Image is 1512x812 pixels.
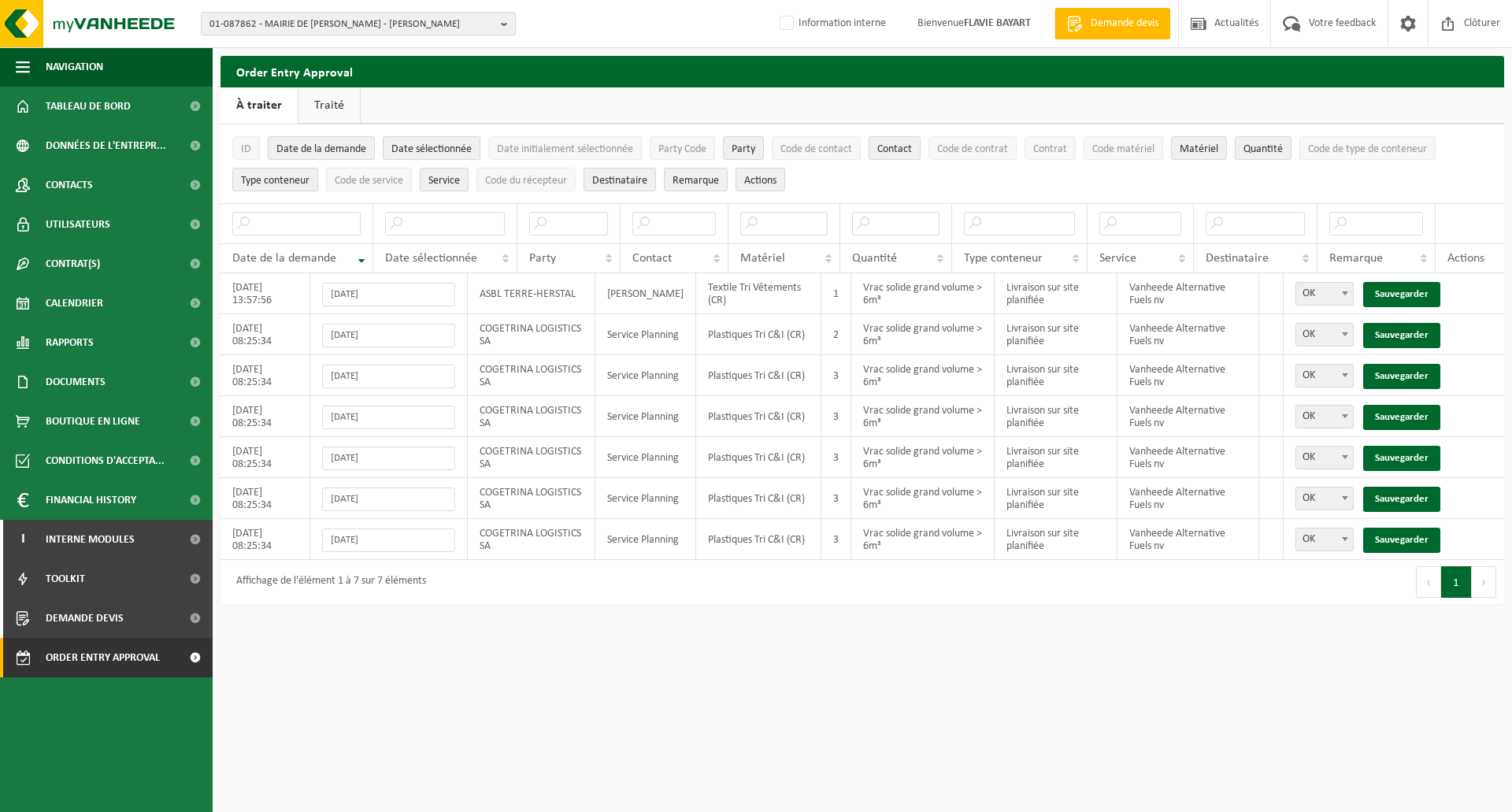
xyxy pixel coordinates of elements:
td: [DATE] 08:25:34 [220,519,310,560]
td: COGETRINA LOGISTICS SA [468,355,595,396]
span: Calendrier [46,284,103,323]
span: OK [1295,446,1354,469]
button: Code de contactCode de contact: Activate to sort [772,136,861,160]
td: Plastiques Tri C&I (CR) [696,519,821,560]
span: Rapports [46,323,94,362]
a: Sauvegarder [1363,487,1440,512]
span: Code de contact [780,143,852,155]
div: Affichage de l'élément 1 à 7 sur 7 éléments [228,568,426,596]
span: Quantité [1243,143,1283,155]
td: Service Planning [595,314,696,355]
td: [DATE] 08:25:34 [220,396,310,437]
td: [PERSON_NAME] [595,273,696,314]
span: OK [1295,323,1354,347]
span: OK [1296,528,1353,551]
td: [DATE] 13:57:56 [220,273,310,314]
td: Vanheede Alternative Fuels nv [1117,519,1259,560]
span: Code de contrat [937,143,1008,155]
span: Données de l'entrepr... [46,126,166,165]
td: Plastiques Tri C&I (CR) [696,396,821,437]
span: Order entry approval [46,638,160,677]
td: 3 [821,355,851,396]
button: QuantitéQuantité: Activate to sort [1235,136,1291,160]
span: OK [1295,282,1354,306]
a: Sauvegarder [1363,405,1440,430]
span: Contrat [1033,143,1067,155]
td: Service Planning [595,478,696,519]
span: I [16,520,30,559]
span: Date initialement sélectionnée [497,143,633,155]
td: Vanheede Alternative Fuels nv [1117,355,1259,396]
span: Navigation [46,47,103,87]
td: 3 [821,478,851,519]
span: Party Code [658,143,706,155]
td: Vrac solide grand volume > 6m³ [851,437,995,478]
span: Date sélectionnée [391,143,472,155]
a: À traiter [220,87,298,124]
span: OK [1295,364,1354,387]
td: [DATE] 08:25:34 [220,355,310,396]
td: Livraison sur site planifiée [995,396,1117,437]
span: ID [241,143,251,155]
span: Quantité [852,252,897,265]
td: Livraison sur site planifiée [995,478,1117,519]
button: Next [1472,566,1496,598]
span: Contact [632,252,672,265]
button: PartyParty: Activate to sort [723,136,764,160]
td: 3 [821,437,851,478]
label: Information interne [776,12,886,35]
td: Livraison sur site planifiée [995,273,1117,314]
a: Sauvegarder [1363,528,1440,553]
button: Type conteneurType conteneur: Activate to sort [232,168,318,191]
button: 1 [1441,566,1472,598]
span: Service [1099,252,1136,265]
td: COGETRINA LOGISTICS SA [468,519,595,560]
td: 1 [821,273,851,314]
span: OK [1295,487,1354,510]
td: Service Planning [595,396,696,437]
td: Plastiques Tri C&I (CR) [696,314,821,355]
td: Service Planning [595,519,696,560]
span: Date sélectionnée [385,252,477,265]
td: Livraison sur site planifiée [995,314,1117,355]
span: Contact [877,143,912,155]
span: Party [732,143,755,155]
td: Vrac solide grand volume > 6m³ [851,519,995,560]
span: Remarque [1329,252,1383,265]
td: Vrac solide grand volume > 6m³ [851,478,995,519]
td: Livraison sur site planifiée [995,519,1117,560]
button: Date initialement sélectionnéeDate initialement sélectionnée: Activate to sort [488,136,642,160]
span: OK [1296,283,1353,305]
button: ContratContrat: Activate to sort [1025,136,1076,160]
td: Textile Tri Vêtements (CR) [696,273,821,314]
td: COGETRINA LOGISTICS SA [468,396,595,437]
span: Type conteneur [241,175,309,187]
span: Date de la demande [232,252,336,265]
td: Livraison sur site planifiée [995,437,1117,478]
td: Service Planning [595,355,696,396]
a: Sauvegarder [1363,282,1440,307]
td: [DATE] 08:25:34 [220,314,310,355]
td: ASBL TERRE-HERSTAL [468,273,595,314]
span: Demande devis [1087,16,1162,32]
td: 3 [821,396,851,437]
button: Code matérielCode matériel: Activate to sort [1084,136,1163,160]
strong: FLAVIE BAYART [964,17,1031,29]
button: Actions [736,168,785,191]
span: Code du récepteur [485,175,567,187]
button: ServiceService: Activate to sort [420,168,469,191]
td: [DATE] 08:25:34 [220,478,310,519]
td: Vanheede Alternative Fuels nv [1117,273,1259,314]
button: IDID: Activate to sort [232,136,260,160]
td: Service Planning [595,437,696,478]
button: DestinataireDestinataire : Activate to sort [584,168,656,191]
button: RemarqueRemarque: Activate to sort [664,168,728,191]
button: Code du récepteurCode du récepteur: Activate to sort [476,168,576,191]
span: Matériel [740,252,785,265]
td: Plastiques Tri C&I (CR) [696,437,821,478]
span: Boutique en ligne [46,402,140,441]
span: Interne modules [46,520,135,559]
td: COGETRINA LOGISTICS SA [468,437,595,478]
button: Date sélectionnéeDate sélectionnée: Activate to sort [383,136,480,160]
span: Party [529,252,556,265]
